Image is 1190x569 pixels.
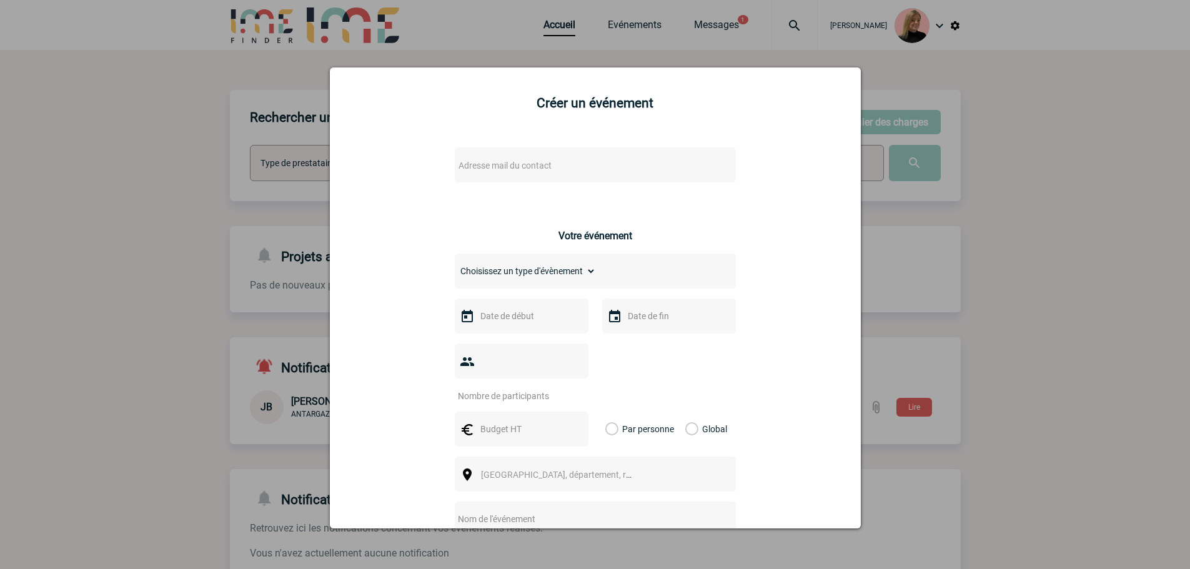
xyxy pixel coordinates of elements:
[455,388,572,404] input: Nombre de participants
[685,412,693,447] label: Global
[455,511,703,527] input: Nom de l'événement
[605,412,619,447] label: Par personne
[481,470,655,480] span: [GEOGRAPHIC_DATA], département, région...
[477,421,563,437] input: Budget HT
[477,308,563,324] input: Date de début
[345,96,845,111] h2: Créer un événement
[625,308,711,324] input: Date de fin
[558,230,632,242] h3: Votre événement
[459,161,552,171] span: Adresse mail du contact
